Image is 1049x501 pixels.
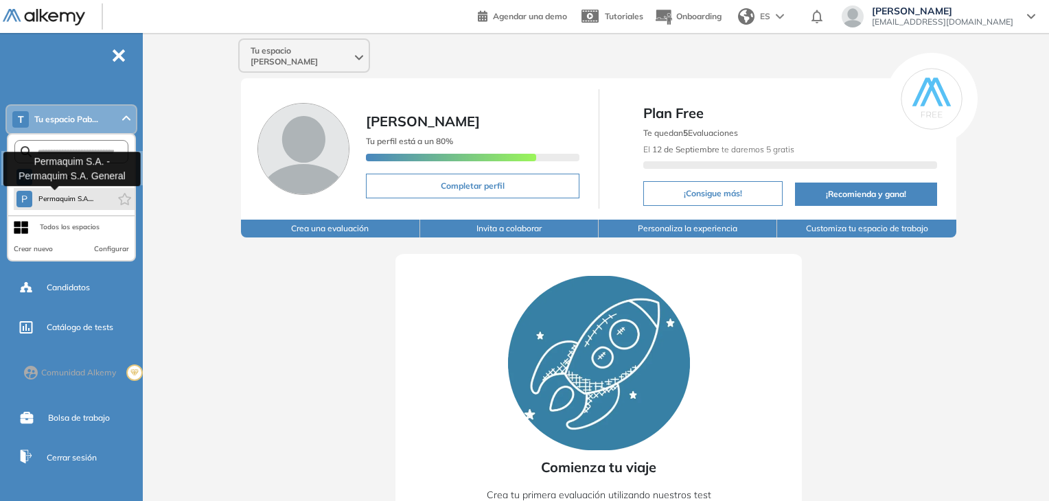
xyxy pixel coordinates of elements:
[760,10,770,23] span: ES
[643,181,783,206] button: ¡Consigue más!
[94,244,129,255] button: Configurar
[652,144,719,154] b: 12 de Septiembre
[34,114,98,125] span: Tu espacio Pab...
[643,128,738,138] span: Te quedan Evaluaciones
[654,2,722,32] button: Onboarding
[776,14,784,19] img: arrow
[643,144,794,154] span: El te daremos 5 gratis
[241,220,419,237] button: Crea una evaluación
[541,457,656,478] span: Comienza tu viaje
[493,11,567,21] span: Agendar una demo
[478,7,567,23] a: Agendar una demo
[872,16,1013,27] span: [EMAIL_ADDRESS][DOMAIN_NAME]
[738,8,754,25] img: world
[366,136,453,146] span: Tu perfil está a un 80%
[47,321,113,334] span: Catálogo de tests
[508,276,690,450] img: Rocket
[683,128,688,138] b: 5
[872,5,1013,16] span: [PERSON_NAME]
[257,103,349,195] img: Foto de perfil
[251,45,352,67] span: Tu espacio [PERSON_NAME]
[40,222,100,233] div: Todos los espacios
[643,103,937,124] span: Plan Free
[18,114,24,125] span: T
[3,9,85,26] img: Logo
[366,113,480,130] span: [PERSON_NAME]
[47,452,97,464] span: Cerrar sesión
[47,281,90,294] span: Candidatos
[48,412,110,424] span: Bolsa de trabajo
[14,244,53,255] button: Crear nuevo
[21,194,27,205] span: P
[420,220,599,237] button: Invita a colaborar
[3,152,141,186] div: Permaquim S.A. - Permaquim S.A. General
[366,174,579,198] button: Completar perfil
[795,183,937,206] button: ¡Recomienda y gana!
[38,194,93,205] span: Permaquim S.A....
[599,220,777,237] button: Personaliza la experiencia
[777,220,956,237] button: Customiza tu espacio de trabajo
[605,11,643,21] span: Tutoriales
[676,11,722,21] span: Onboarding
